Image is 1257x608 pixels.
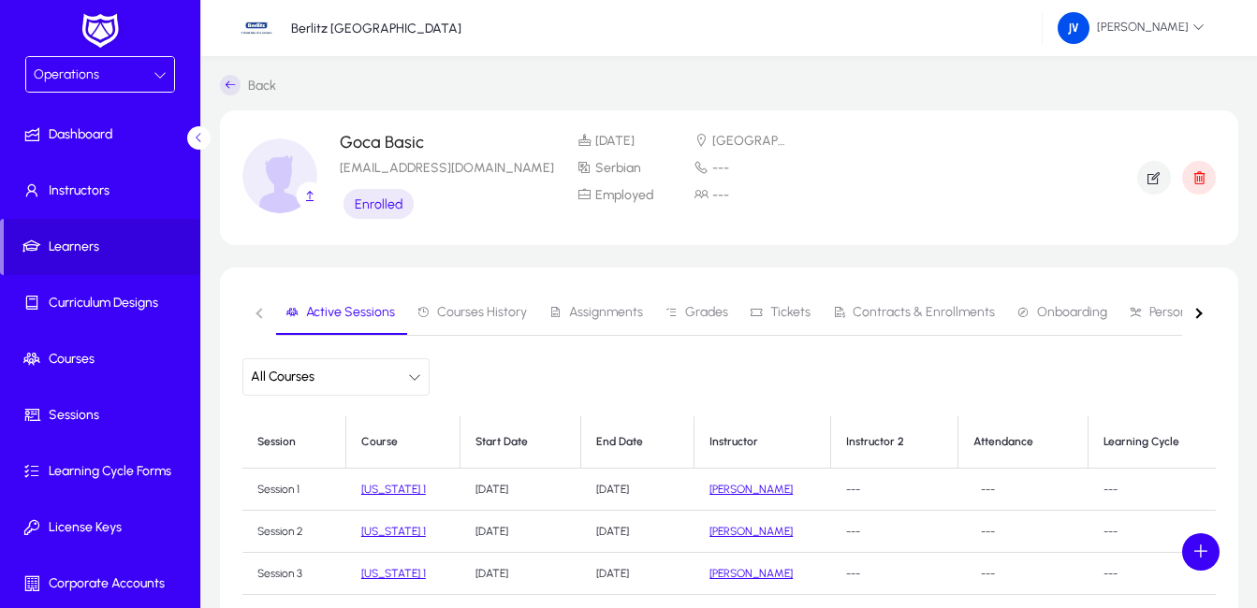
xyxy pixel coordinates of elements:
[220,75,276,95] a: Back
[291,21,461,36] p: Berlitz [GEOGRAPHIC_DATA]
[257,435,330,449] div: Session
[4,518,204,537] span: License Keys
[4,107,204,163] a: Dashboard
[596,435,643,449] div: End Date
[1089,416,1216,469] th: Learning Cycle
[709,567,793,580] a: [PERSON_NAME]
[4,406,204,425] span: Sessions
[4,163,204,219] a: Instructors
[475,435,528,449] div: Start Date
[831,469,958,511] td: ---
[581,511,695,553] td: [DATE]
[831,553,958,595] td: ---
[1089,469,1216,511] td: ---
[973,435,1033,449] div: Attendance
[242,138,317,213] img: profile_image
[1043,11,1220,45] button: [PERSON_NAME]
[340,159,554,178] p: [EMAIL_ADDRESS][DOMAIN_NAME]
[1089,511,1216,553] td: ---
[973,435,1073,449] div: Attendance
[361,435,445,449] div: Course
[251,358,314,396] span: All Courses
[4,574,204,593] span: Corporate Accounts
[709,435,758,449] div: Instructor
[4,443,204,499] a: Learning Cycle Forms
[361,483,426,496] a: [US_STATE] 1
[340,133,554,152] p: Goca Basic
[355,196,402,212] span: Enrolled
[712,160,729,176] span: ---
[709,483,793,496] a: [PERSON_NAME]
[242,553,346,595] td: Session 3
[4,275,204,331] a: Curriculum Designs
[595,133,635,149] span: [DATE]
[4,294,204,312] span: Curriculum Designs
[831,511,958,553] td: ---
[460,469,581,511] td: [DATE]
[853,306,995,319] span: Contracts & Enrollments
[770,306,811,319] span: Tickets
[460,511,581,553] td: [DATE]
[1089,553,1216,595] td: ---
[1058,12,1205,44] span: [PERSON_NAME]
[569,306,643,319] span: Assignments
[4,331,204,387] a: Courses
[361,525,426,538] a: [US_STATE] 1
[595,160,641,176] span: Serbian
[242,469,346,511] td: Session 1
[595,187,653,203] span: Employed
[709,435,815,449] div: Instructor
[475,435,565,449] div: Start Date
[973,563,1002,585] span: ---
[712,187,729,203] span: ---
[306,306,395,319] span: Active Sessions
[712,133,792,149] span: [GEOGRAPHIC_DATA]
[581,553,695,595] td: [DATE]
[846,435,904,449] div: Instructor 2
[77,11,124,51] img: white-logo.png
[4,350,204,369] span: Courses
[460,553,581,595] td: [DATE]
[685,306,728,319] span: Grades
[242,511,346,553] td: Session 2
[709,525,793,538] a: [PERSON_NAME]
[4,181,204,200] span: Instructors
[4,125,204,144] span: Dashboard
[257,435,296,449] div: Session
[1037,306,1107,319] span: Onboarding
[239,10,274,46] img: 34.jpg
[596,435,680,449] div: End Date
[4,238,200,256] span: Learners
[361,435,398,449] div: Course
[4,387,204,443] a: Sessions
[34,66,99,82] span: Operations
[1058,12,1089,44] img: 162.png
[581,469,695,511] td: [DATE]
[973,479,1002,500] span: ---
[846,435,943,449] div: Instructor 2
[361,567,426,580] a: [US_STATE] 1
[437,306,527,319] span: Courses History
[4,499,204,556] a: License Keys
[973,521,1002,543] span: ---
[4,462,204,481] span: Learning Cycle Forms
